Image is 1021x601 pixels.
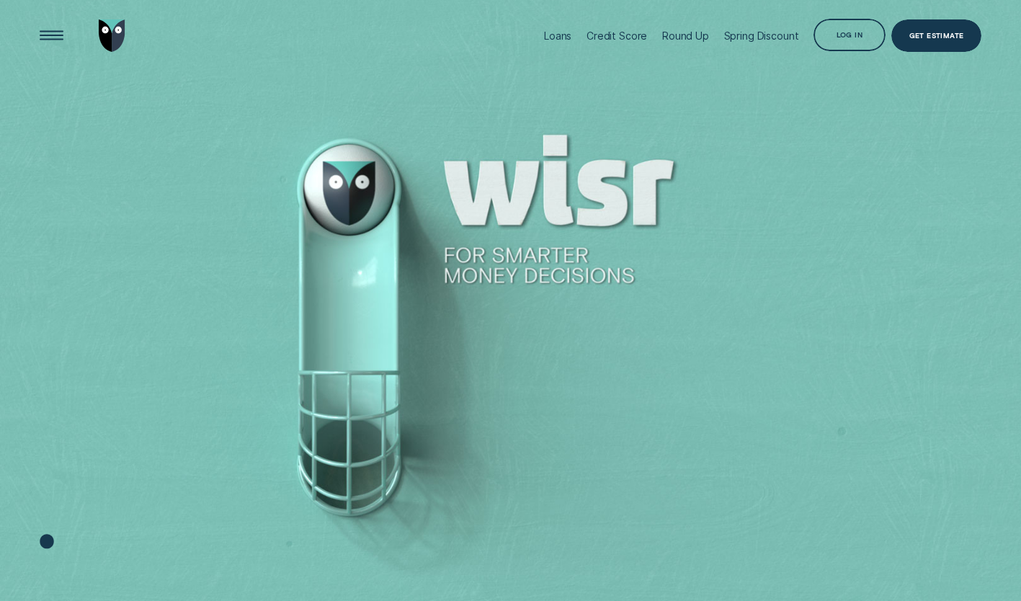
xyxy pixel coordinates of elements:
button: Open Menu [35,19,68,52]
a: Get Estimate [891,19,982,52]
div: Spring Discount [724,30,799,42]
button: Log in [813,19,885,51]
div: Credit Score [587,30,647,42]
div: Round Up [662,30,709,42]
div: Loans [544,30,571,42]
img: Wisr [99,19,125,52]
